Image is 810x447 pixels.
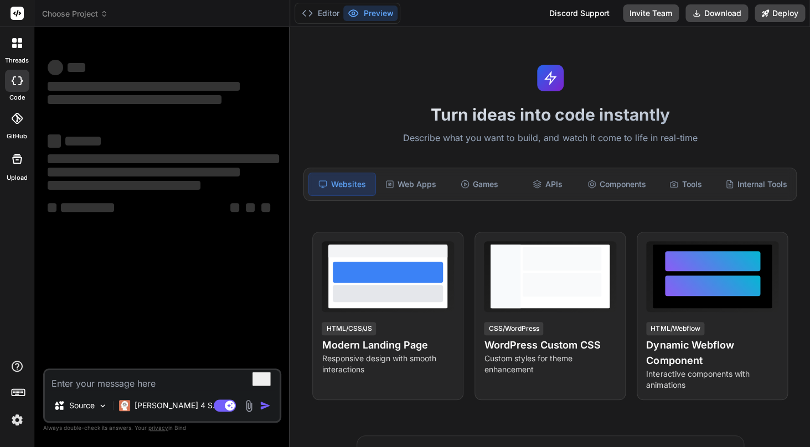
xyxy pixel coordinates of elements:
[297,105,803,124] h1: Turn ideas into code instantly
[297,6,343,21] button: Editor
[69,400,95,411] p: Source
[48,134,61,148] span: ‌
[322,337,454,353] h4: Modern Landing Page
[45,370,280,390] textarea: To enrich screen reader interactions, please activate Accessibility in Grammarly extension settings
[261,203,270,212] span: ‌
[148,424,168,431] span: privacy
[42,8,108,19] span: Choose Project
[65,137,101,145] span: ‌
[297,131,803,145] p: Describe what you want to build, and watch it come to life in real-time
[514,173,580,196] div: APIs
[243,399,255,412] img: attachment
[7,132,27,141] label: GitHub
[646,337,778,368] h4: Dynamic Webflow Component
[119,400,130,411] img: Claude 4 Sonnet
[484,353,616,375] p: Custom styles for theme enhancement
[48,154,279,163] span: ‌
[48,203,56,212] span: ‌
[646,368,778,391] p: Interactive components with animations
[378,173,444,196] div: Web Apps
[5,56,29,65] label: threads
[484,322,543,335] div: CSS/WordPress
[653,173,719,196] div: Tools
[343,6,398,21] button: Preview
[48,95,221,104] span: ‌
[260,400,271,411] img: icon
[543,4,616,22] div: Discord Support
[61,203,114,212] span: ‌
[7,173,28,183] label: Upload
[322,322,376,335] div: HTML/CSS/JS
[8,410,27,429] img: settings
[623,4,679,22] button: Invite Team
[446,173,512,196] div: Games
[230,203,239,212] span: ‌
[48,168,240,176] span: ‌
[322,353,454,375] p: Responsive design with smooth interactions
[135,400,217,411] p: [PERSON_NAME] 4 S..
[583,173,651,196] div: Components
[685,4,748,22] button: Download
[721,173,792,196] div: Internal Tools
[43,423,281,433] p: Always double-check its answers. Your in Bind
[98,401,107,410] img: Pick Models
[48,82,240,91] span: ‌
[755,4,805,22] button: Deploy
[48,60,63,75] span: ‌
[68,63,85,72] span: ‌
[308,173,375,196] div: Websites
[484,337,616,353] h4: WordPress Custom CSS
[246,203,255,212] span: ‌
[9,93,25,102] label: code
[646,322,704,335] div: HTML/Webflow
[48,181,200,190] span: ‌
